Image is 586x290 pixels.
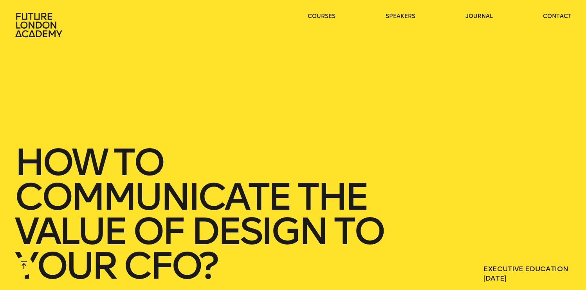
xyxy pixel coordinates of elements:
a: courses [308,13,335,20]
a: Executive Education [483,265,568,273]
span: [DATE] [483,274,572,283]
h1: How to communicate the value of design to your CFO? [14,145,425,283]
a: speakers [386,13,415,20]
a: journal [465,13,493,20]
a: contact [543,13,572,20]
